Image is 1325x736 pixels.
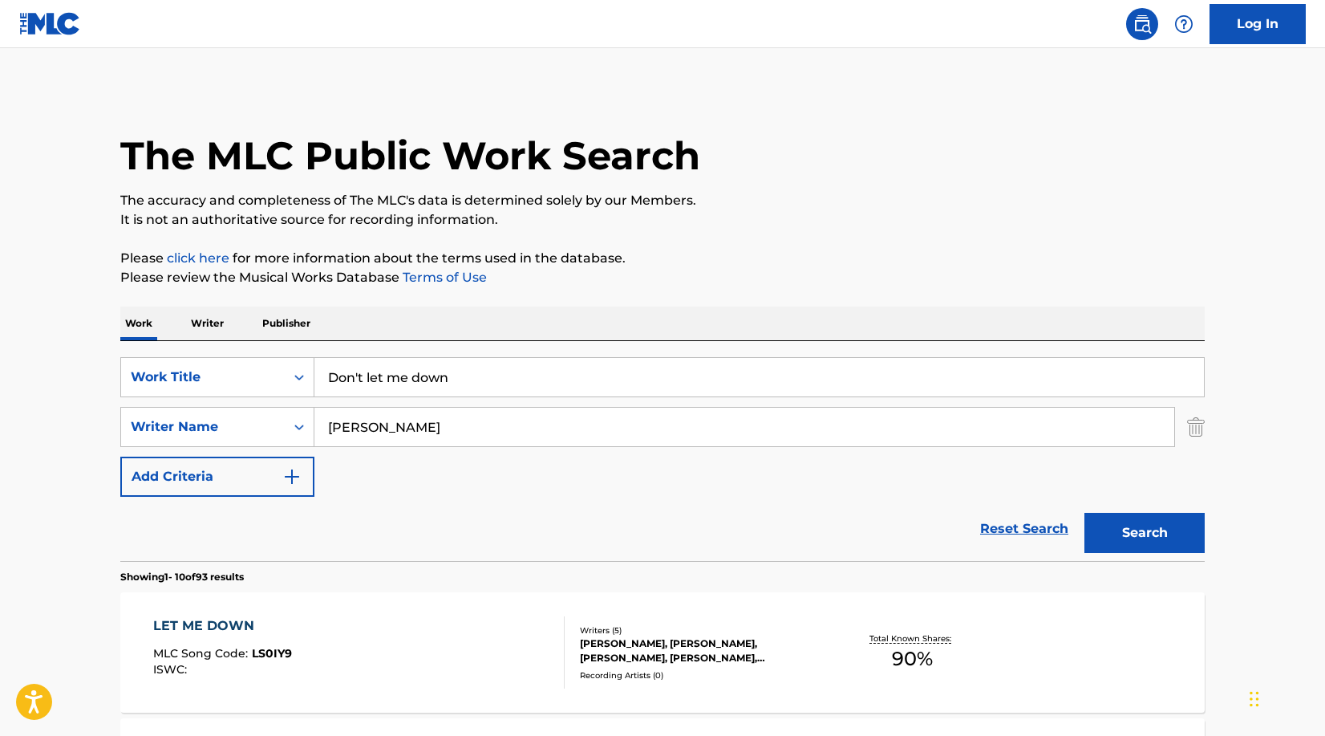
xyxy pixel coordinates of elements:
[19,12,81,35] img: MLC Logo
[120,307,157,340] p: Work
[580,669,822,681] div: Recording Artists ( 0 )
[1187,407,1205,447] img: Delete Criterion
[153,662,191,677] span: ISWC :
[282,467,302,486] img: 9d2ae6d4665cec9f34b9.svg
[120,210,1205,230] p: It is not an authoritative source for recording information.
[120,570,244,584] p: Showing 1 - 10 of 93 results
[580,636,822,665] div: [PERSON_NAME], [PERSON_NAME], [PERSON_NAME], [PERSON_NAME], [PERSON_NAME]
[186,307,229,340] p: Writer
[892,645,933,673] span: 90 %
[120,132,700,180] h1: The MLC Public Work Search
[1245,659,1325,736] iframe: Chat Widget
[131,368,275,387] div: Work Title
[257,307,315,340] p: Publisher
[153,616,292,636] div: LET ME DOWN
[1168,8,1200,40] div: Help
[120,249,1205,268] p: Please for more information about the terms used in the database.
[252,646,292,661] span: LS0IY9
[153,646,252,661] span: MLC Song Code :
[1126,8,1158,40] a: Public Search
[167,250,229,266] a: click here
[120,191,1205,210] p: The accuracy and completeness of The MLC's data is determined solely by our Members.
[972,511,1076,547] a: Reset Search
[1133,14,1152,34] img: search
[399,270,487,285] a: Terms of Use
[1210,4,1306,44] a: Log In
[1174,14,1193,34] img: help
[120,268,1205,287] p: Please review the Musical Works Database
[120,457,314,497] button: Add Criteria
[580,624,822,636] div: Writers ( 5 )
[120,592,1205,713] a: LET ME DOWNMLC Song Code:LS0IY9ISWC:Writers (5)[PERSON_NAME], [PERSON_NAME], [PERSON_NAME], [PERS...
[1084,513,1205,553] button: Search
[120,357,1205,561] form: Search Form
[869,632,955,645] p: Total Known Shares:
[131,417,275,437] div: Writer Name
[1250,675,1259,723] div: Drag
